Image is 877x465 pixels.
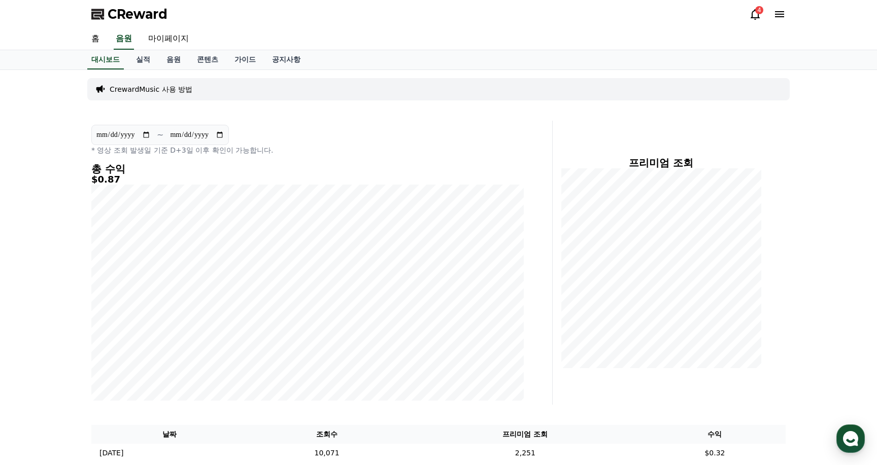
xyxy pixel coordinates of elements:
td: $0.32 [644,444,786,462]
a: 대시보드 [87,50,124,69]
a: 음원 [158,50,189,69]
span: CReward [108,6,167,22]
th: 수익 [644,425,786,444]
th: 날짜 [91,425,247,444]
a: 실적 [128,50,158,69]
td: 10,071 [247,444,407,462]
p: [DATE] [99,448,123,458]
a: 콘텐츠 [189,50,226,69]
div: 4 [755,6,763,14]
a: 음원 [114,28,134,50]
h5: $0.87 [91,174,524,185]
td: 2,251 [407,444,644,462]
a: CReward [91,6,167,22]
th: 조회수 [247,425,407,444]
p: * 영상 조회 발생일 기준 D+3일 이후 확인이 가능합니다. [91,145,524,155]
h4: 프리미엄 조회 [561,157,761,168]
p: ~ [157,129,163,141]
a: 4 [749,8,761,20]
th: 프리미엄 조회 [407,425,644,444]
a: 마이페이지 [140,28,197,50]
a: CrewardMusic 사용 방법 [110,84,192,94]
a: 공지사항 [264,50,309,69]
a: 홈 [83,28,108,50]
h4: 총 수익 [91,163,524,174]
a: 가이드 [226,50,264,69]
